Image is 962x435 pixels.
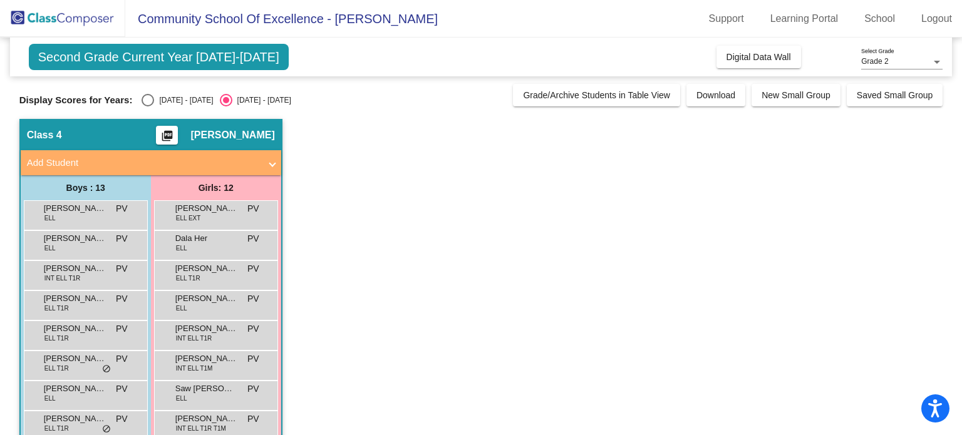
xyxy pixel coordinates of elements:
[116,262,128,275] span: PV
[142,94,291,106] mat-radio-group: Select an option
[102,424,111,434] span: do_not_disturb_alt
[176,364,213,373] span: INT ELL T1M
[116,352,128,366] span: PV
[247,322,259,335] span: PV
[116,232,128,245] span: PV
[27,156,260,170] mat-panel-title: Add Student
[175,292,238,305] span: [PERSON_NAME]
[44,352,106,365] span: [PERSON_NAME]
[247,352,259,366] span: PV
[762,90,830,100] span: New Small Group
[151,175,281,200] div: Girls: 12
[247,262,259,275] span: PV
[911,9,962,29] a: Logout
[176,424,226,433] span: INT ELL T1R T1M
[752,84,840,106] button: New Small Group
[175,202,238,215] span: [PERSON_NAME]
[44,304,69,313] span: ELL T1R
[175,322,238,335] span: [PERSON_NAME]
[176,243,187,253] span: ELL
[29,44,289,70] span: Second Grade Current Year [DATE]-[DATE]
[44,292,106,305] span: [PERSON_NAME]
[116,382,128,396] span: PV
[857,90,933,100] span: Saved Small Group
[44,274,81,283] span: INT ELL T1R
[44,322,106,335] span: [PERSON_NAME]
[116,322,128,335] span: PV
[44,412,106,425] span: [PERSON_NAME]
[760,9,849,29] a: Learning Portal
[727,52,791,62] span: Digital Data Wall
[27,129,62,141] span: Class 4
[156,126,178,145] button: Print Students Details
[44,334,69,343] span: ELL T1R
[247,232,259,245] span: PV
[44,232,106,245] span: [PERSON_NAME]
[232,95,291,106] div: [DATE] - [DATE]
[513,84,680,106] button: Grade/Archive Students in Table View
[176,274,200,283] span: ELL T1R
[44,424,69,433] span: ELL T1R
[190,129,274,141] span: [PERSON_NAME]
[44,262,106,275] span: [PERSON_NAME]
[21,175,151,200] div: Boys : 13
[247,412,259,426] span: PV
[44,394,56,403] span: ELL
[44,213,56,223] span: ELL
[176,304,187,313] span: ELL
[125,9,438,29] span: Community School Of Excellence - [PERSON_NAME]
[854,9,905,29] a: School
[175,412,238,425] span: [PERSON_NAME]
[175,262,238,275] span: [PERSON_NAME]
[247,292,259,305] span: PV
[176,394,187,403] span: ELL
[44,382,106,395] span: [PERSON_NAME]
[175,232,238,245] span: Dala Her
[44,364,69,373] span: ELL T1R
[21,150,281,175] mat-expansion-panel-header: Add Student
[44,202,106,215] span: [PERSON_NAME]
[116,202,128,215] span: PV
[175,352,238,365] span: [PERSON_NAME]
[44,243,56,253] span: ELL
[716,46,801,68] button: Digital Data Wall
[176,334,212,343] span: INT ELL T1R
[696,90,735,100] span: Download
[154,95,213,106] div: [DATE] - [DATE]
[160,130,175,147] mat-icon: picture_as_pdf
[176,213,201,223] span: ELL EXT
[861,57,888,66] span: Grade 2
[116,412,128,426] span: PV
[116,292,128,305] span: PV
[699,9,754,29] a: Support
[686,84,745,106] button: Download
[19,95,133,106] span: Display Scores for Years:
[247,382,259,396] span: PV
[523,90,670,100] span: Grade/Archive Students in Table View
[247,202,259,215] span: PV
[847,84,943,106] button: Saved Small Group
[102,364,111,374] span: do_not_disturb_alt
[175,382,238,395] span: Saw [PERSON_NAME]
